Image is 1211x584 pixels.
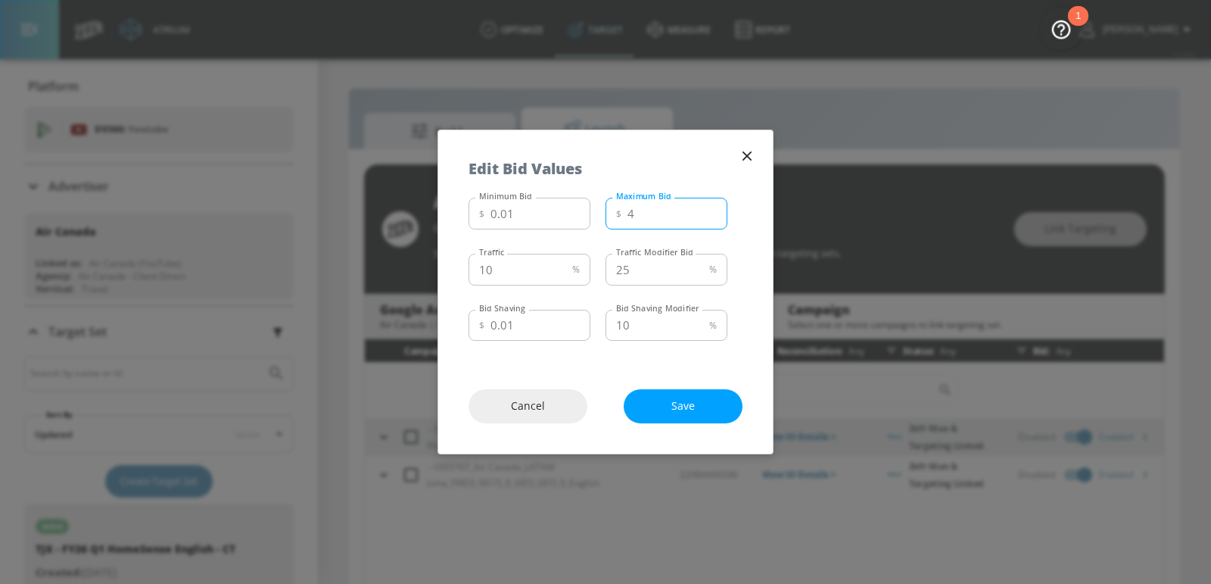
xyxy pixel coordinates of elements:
[654,397,712,416] span: Save
[624,389,742,423] button: Save
[479,191,532,201] label: Minimum Bid
[479,247,505,258] label: Traffic
[572,261,580,277] p: %
[1040,8,1082,50] button: Open Resource Center, 1 new notification
[709,261,717,277] p: %
[479,317,484,333] p: $
[616,247,693,258] label: Traffic Modifier Bid
[616,206,621,222] p: $
[1076,16,1081,36] div: 1
[616,303,699,314] label: Bid Shaving Modifier
[499,397,557,416] span: Cancel
[469,389,587,423] button: Cancel
[616,191,671,201] label: Maximum Bid
[479,206,484,222] p: $
[469,161,582,176] h5: Edit Bid Values
[709,317,717,333] p: %
[479,303,525,314] label: Bid Shaving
